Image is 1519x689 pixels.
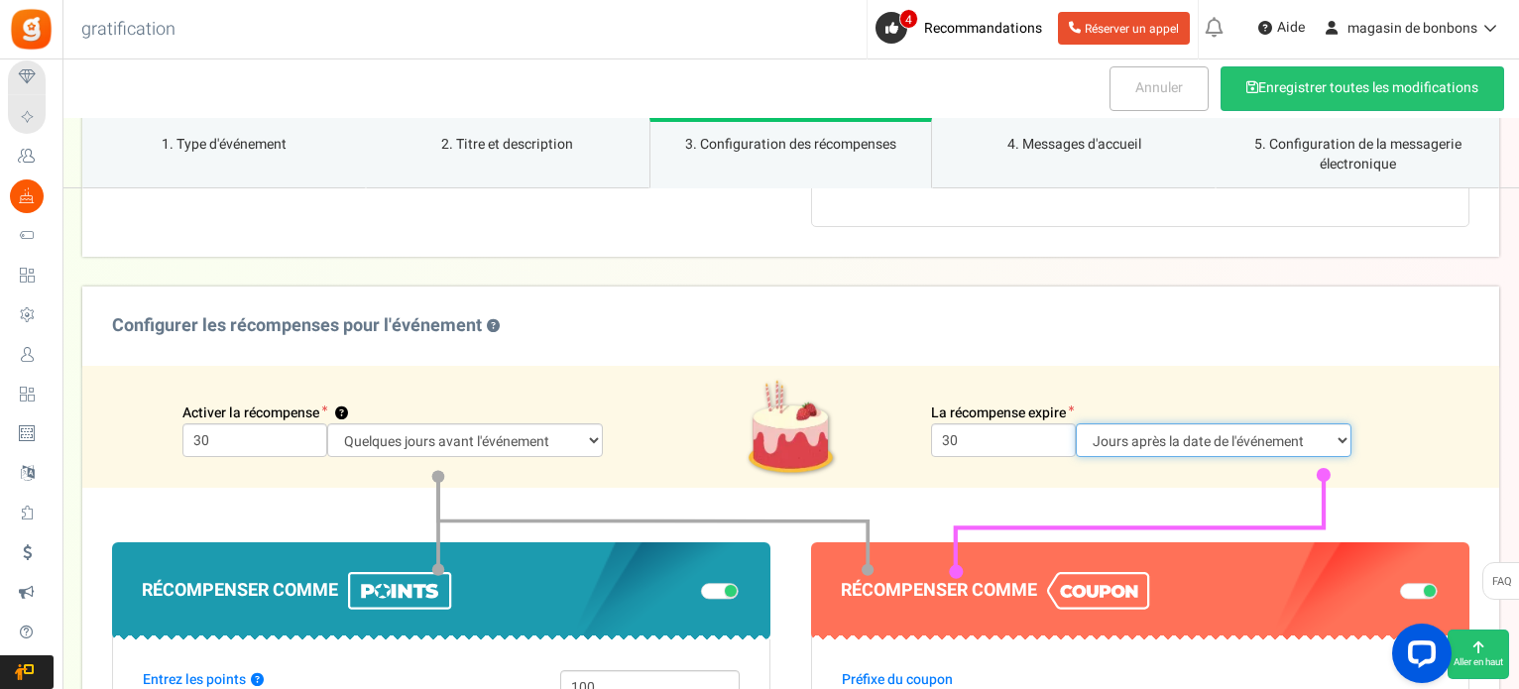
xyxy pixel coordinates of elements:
[1135,78,1183,99] font: Annuler
[1347,18,1477,39] font: magasin de bonbons
[1454,655,1503,669] font: Aller en haut
[366,118,649,188] a: 2. Titre et description
[924,18,1042,39] font: Recommandations
[112,312,482,339] font: Configurer les récompenses pour l'événement
[1110,66,1209,110] a: Annuler
[1007,134,1141,155] font: 4. Messages d'accueil
[841,577,1037,604] font: Récompenser comme
[441,134,573,155] font: 2. Titre et description
[82,118,366,188] a: 1. Type d'événement
[1448,630,1509,679] button: Aller en haut
[649,118,933,188] a: 3. Configuration des récompenses
[1058,12,1190,45] a: Réserver un appel
[1250,12,1313,44] a: Aide
[932,118,1216,188] a: 4. Messages d'accueil
[1254,134,1461,174] font: 5. Configuration de la messagerie électronique
[905,11,912,29] font: 4
[931,402,1066,423] font: La récompense expire
[1216,118,1499,188] a: 5. Configuration de la messagerie électronique
[685,134,896,155] font: 3. Configuration des récompenses
[1085,20,1179,38] font: Réserver un appel
[81,16,175,43] font: gratification
[142,577,338,604] font: Récompenser comme
[1492,573,1512,590] font: FAQ
[1221,66,1504,110] button: Enregistrer toutes les modifications
[9,7,54,52] img: gratification
[182,402,319,423] font: Activer la récompense
[1277,17,1305,38] font: Aide
[876,12,1050,44] a: 4 Recommandations
[1258,78,1478,99] font: Enregistrer toutes les modifications
[162,134,287,155] font: 1. Type d'événement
